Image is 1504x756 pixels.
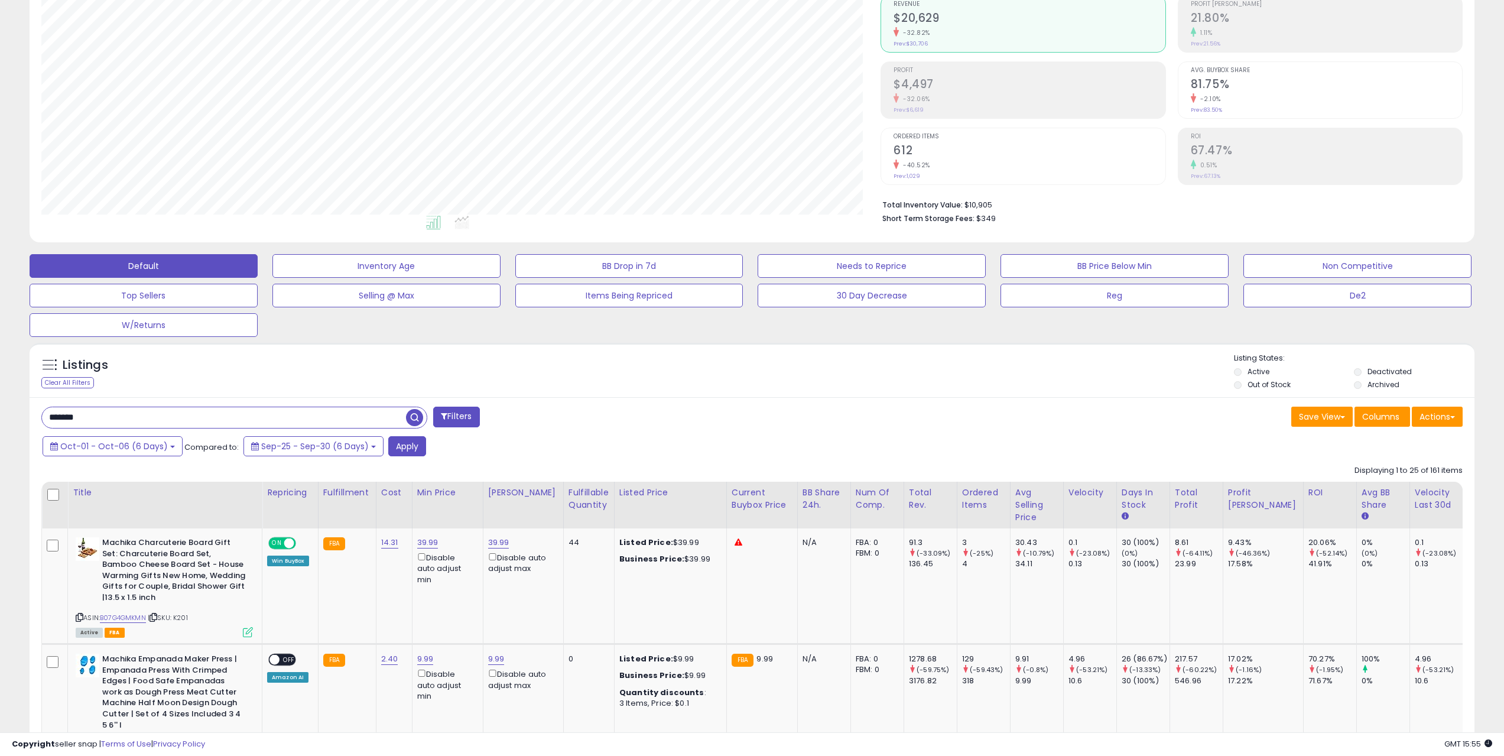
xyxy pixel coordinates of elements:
[894,173,920,180] small: Prev: 1,029
[184,442,239,453] span: Compared to:
[417,653,434,665] a: 9.99
[619,537,717,548] div: $39.99
[1068,486,1112,499] div: Velocity
[1175,676,1223,686] div: 546.96
[76,537,99,561] img: 41+IEaF5rUL._SL40_.jpg
[1076,549,1110,558] small: (-23.08%)
[294,538,313,549] span: OFF
[1076,665,1107,674] small: (-53.21%)
[1362,549,1378,558] small: (0%)
[619,486,722,499] div: Listed Price
[1129,665,1161,674] small: (-13.33%)
[1308,486,1352,499] div: ROI
[30,284,258,307] button: Top Sellers
[1415,676,1463,686] div: 10.6
[899,95,930,103] small: -32.06%
[417,667,474,702] div: Disable auto adjust min
[803,654,842,664] div: N/A
[619,670,684,681] b: Business Price:
[1068,676,1116,686] div: 10.6
[1354,407,1410,427] button: Columns
[1023,665,1048,674] small: (-0.8%)
[894,134,1165,140] span: Ordered Items
[1308,676,1356,686] div: 71.67%
[1234,353,1474,364] p: Listing States:
[894,67,1165,74] span: Profit
[1183,665,1217,674] small: (-60.22%)
[970,549,993,558] small: (-25%)
[100,613,146,623] a: B07G4GMKMN
[30,313,258,337] button: W/Returns
[1415,537,1463,548] div: 0.1
[1191,106,1222,113] small: Prev: 83.50%
[76,628,103,638] span: All listings currently available for purchase on Amazon
[41,377,94,388] div: Clear All Filters
[1228,654,1303,664] div: 17.02%
[1228,559,1303,569] div: 17.58%
[1236,665,1262,674] small: (-1.16%)
[882,200,963,210] b: Total Inventory Value:
[1122,549,1138,558] small: (0%)
[856,537,895,548] div: FBA: 0
[30,254,258,278] button: Default
[323,654,345,667] small: FBA
[756,653,773,664] span: 9.99
[1175,559,1223,569] div: 23.99
[488,486,558,499] div: [PERSON_NAME]
[856,486,899,511] div: Num of Comp.
[515,254,743,278] button: BB Drop in 7d
[267,486,313,499] div: Repricing
[732,654,753,667] small: FBA
[1000,284,1229,307] button: Reg
[1196,161,1217,170] small: 0.51%
[962,654,1010,664] div: 129
[272,284,501,307] button: Selling @ Max
[381,537,398,549] a: 14.31
[1228,537,1303,548] div: 9.43%
[323,486,371,499] div: Fulfillment
[894,11,1165,27] h2: $20,629
[1196,28,1213,37] small: 1.11%
[1248,366,1269,377] label: Active
[1191,40,1220,47] small: Prev: 21.56%
[569,537,605,548] div: 44
[43,436,183,456] button: Oct-01 - Oct-06 (6 Days)
[803,537,842,548] div: N/A
[1367,366,1412,377] label: Deactivated
[60,440,168,452] span: Oct-01 - Oct-06 (6 Days)
[1422,665,1454,674] small: (-53.21%)
[381,653,398,665] a: 2.40
[1236,549,1270,558] small: (-46.36%)
[1362,411,1399,423] span: Columns
[619,653,673,664] b: Listed Price:
[1243,284,1471,307] button: De2
[882,213,974,223] b: Short Term Storage Fees:
[267,672,308,683] div: Amazon AI
[1015,537,1063,548] div: 30.43
[619,687,704,698] b: Quantity discounts
[1191,134,1462,140] span: ROI
[1175,486,1218,511] div: Total Profit
[1000,254,1229,278] button: BB Price Below Min
[12,739,205,750] div: seller snap | |
[909,654,957,664] div: 1278.68
[1191,144,1462,160] h2: 67.47%
[882,197,1454,211] li: $10,905
[970,665,1003,674] small: (-59.43%)
[1068,537,1116,548] div: 0.1
[899,161,930,170] small: -40.52%
[1354,465,1463,476] div: Displaying 1 to 25 of 161 items
[1362,486,1405,511] div: Avg BB Share
[515,284,743,307] button: Items Being Repriced
[1122,676,1170,686] div: 30 (100%)
[73,486,257,499] div: Title
[962,537,1010,548] div: 3
[1122,511,1129,522] small: Days In Stock.
[962,486,1005,511] div: Ordered Items
[1367,379,1399,390] label: Archived
[856,664,895,675] div: FBM: 0
[1362,511,1369,522] small: Avg BB Share.
[758,254,986,278] button: Needs to Reprice
[381,486,407,499] div: Cost
[417,551,474,585] div: Disable auto adjust min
